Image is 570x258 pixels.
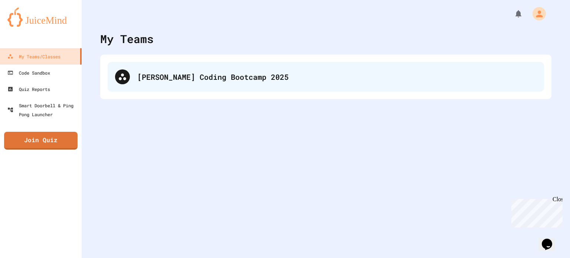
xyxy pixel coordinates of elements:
iframe: chat widget [508,196,563,228]
div: Smart Doorbell & Ping Pong Launcher [7,101,79,119]
div: My Account [525,5,548,22]
div: Chat with us now!Close [3,3,51,47]
div: My Teams [100,30,154,47]
div: [PERSON_NAME] Coding Bootcamp 2025 [137,71,537,82]
div: Quiz Reports [7,85,50,94]
img: logo-orange.svg [7,7,74,27]
div: [PERSON_NAME] Coding Bootcamp 2025 [108,62,544,92]
div: My Notifications [500,7,525,20]
div: Code Sandbox [7,68,50,77]
div: My Teams/Classes [7,52,60,61]
a: Join Quiz [4,132,78,150]
iframe: chat widget [539,228,563,251]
